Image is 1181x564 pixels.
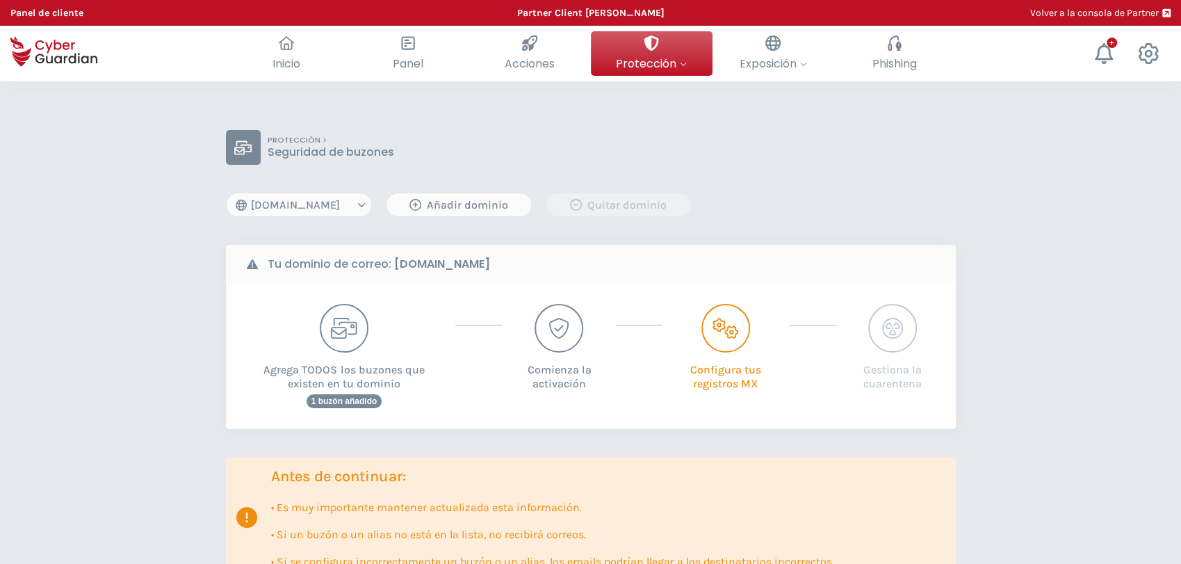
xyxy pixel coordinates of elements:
[712,31,834,76] button: Exposición
[247,304,442,408] button: Agrega TODOS los buzones que existen en tu dominio1 buzón añadido
[469,31,591,76] button: Acciones
[394,256,490,272] strong: [DOMAIN_NAME]
[268,136,394,145] p: PROTECCIÓN >
[268,145,394,159] p: Seguridad de buzones
[226,31,348,76] button: Inicio
[271,467,834,487] h3: Antes de continuar:
[591,31,712,76] button: Protección
[272,55,300,72] span: Inicio
[834,31,956,76] button: Phishing
[268,256,490,273] b: Tu dominio de correo:
[517,7,665,19] b: Partner Client [PERSON_NAME]
[1030,6,1171,20] a: Volver a la consola de Partner
[393,55,423,72] span: Panel
[616,55,687,72] span: Protección
[271,501,834,514] p: • Es muy importante mantener actualizada esta información.
[740,55,807,72] span: Exposición
[516,304,601,391] button: Comienza la activación
[386,193,532,217] button: Añadir dominio
[247,353,442,391] p: Agrega TODOS los buzones que existen en tu dominio
[676,353,774,391] p: Configura tus registros MX
[505,55,555,72] span: Acciones
[872,55,917,72] span: Phishing
[557,197,681,213] div: Quitar dominio
[676,304,774,391] button: Configura tus registros MX
[10,7,83,19] b: Panel de cliente
[850,353,935,391] p: Gestiona la cuarentena
[516,353,601,391] p: Comienza la activación
[850,304,935,391] button: Gestiona la cuarentena
[271,528,834,541] p: • Si un buzón o un alias no está en la lista, no recibirá correos.
[397,197,521,213] div: Añadir dominio
[348,31,469,76] button: Panel
[1107,38,1117,48] div: +
[307,394,382,408] span: 1 buzón añadido
[546,193,692,217] button: Quitar dominio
